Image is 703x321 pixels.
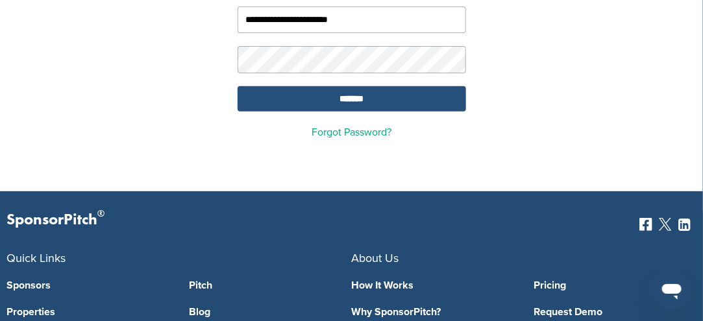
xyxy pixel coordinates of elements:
[189,280,352,291] a: Pitch
[352,251,399,265] span: About Us
[6,280,169,291] a: Sponsors
[651,269,693,311] iframe: Button to launch messaging window
[639,218,652,231] img: Facebook
[312,126,391,139] a: Forgot Password?
[352,307,515,317] a: Why SponsorPitch?
[352,280,515,291] a: How It Works
[6,251,66,265] span: Quick Links
[97,206,105,222] span: ®
[534,307,697,317] a: Request Demo
[189,307,352,317] a: Blog
[6,211,105,230] p: SponsorPitch
[6,307,169,317] a: Properties
[534,280,697,291] a: Pricing
[659,218,672,231] img: Twitter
